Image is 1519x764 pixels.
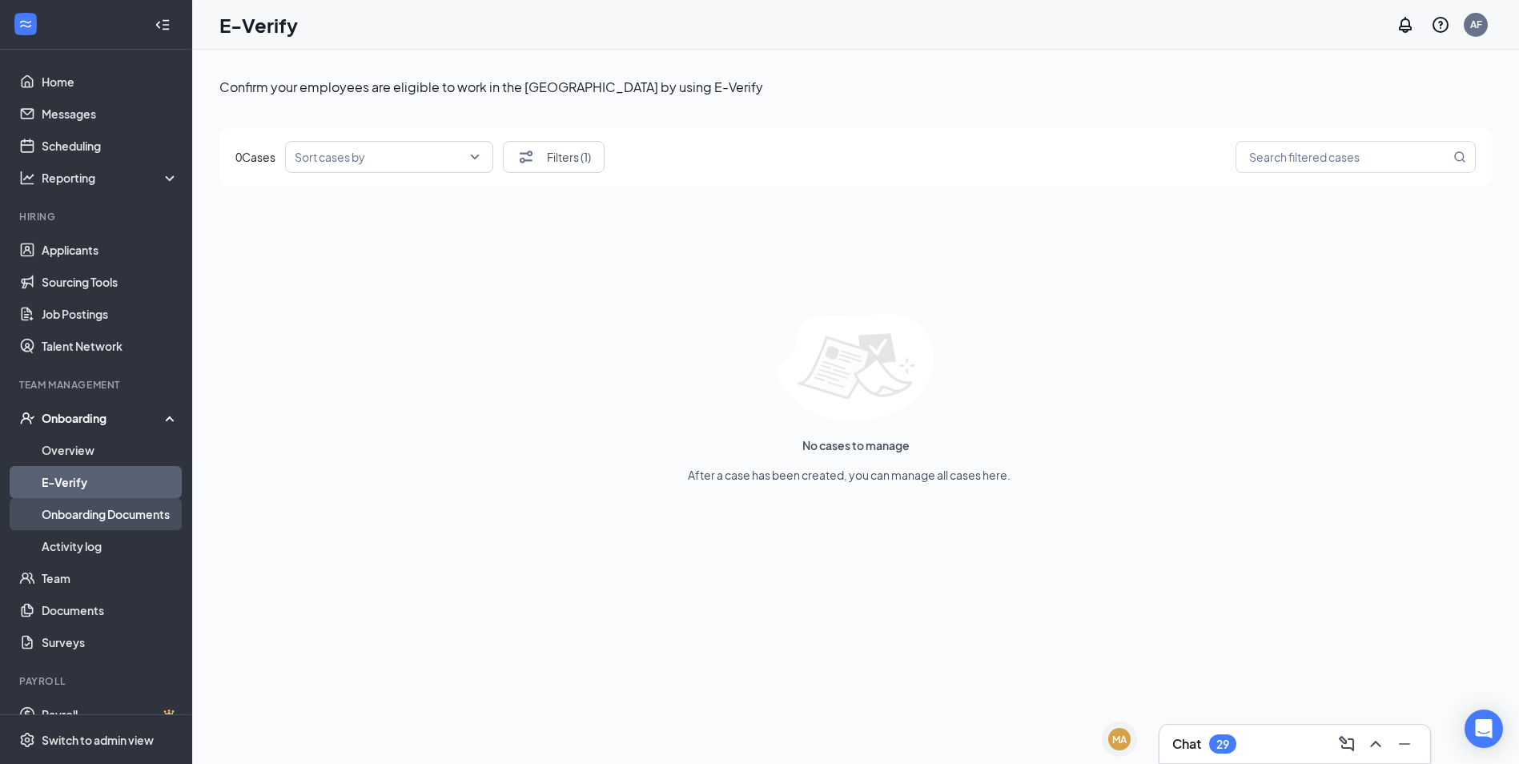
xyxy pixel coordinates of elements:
div: Onboarding [42,410,165,426]
a: Activity log [42,530,179,562]
a: Scheduling [42,130,179,162]
a: Messages [42,98,179,130]
a: Talent Network [42,330,179,362]
div: Hiring [19,210,175,223]
svg: Analysis [19,170,35,186]
svg: WorkstreamLogo [18,16,34,32]
svg: Collapse [155,17,171,33]
a: Overview [42,434,179,466]
svg: Minimize [1395,734,1414,754]
svg: ChevronUp [1366,734,1385,754]
svg: ComposeMessage [1337,734,1356,754]
button: ComposeMessage [1334,731,1360,757]
a: Team [42,562,179,594]
a: Job Postings [42,298,179,330]
svg: Filter [516,147,536,167]
input: Search filtered cases [1245,147,1450,167]
a: PayrollCrown [42,698,179,730]
span: No cases to manage [802,437,910,453]
img: empty list [778,314,934,421]
div: Payroll [19,674,175,688]
div: 29 [1216,738,1229,751]
button: Minimize [1392,731,1417,757]
span: 0 Cases [235,149,275,165]
div: AF [1470,18,1482,31]
svg: Notifications [1396,15,1415,34]
div: Switch to admin view [42,732,154,748]
h3: Chat [1172,735,1201,753]
svg: QuestionInfo [1431,15,1450,34]
h1: E-Verify [219,11,298,38]
button: ChevronUp [1363,731,1388,757]
div: Reporting [42,170,179,186]
svg: Settings [19,732,35,748]
a: E-Verify [42,466,179,498]
a: Onboarding Documents [42,498,179,530]
a: Surveys [42,626,179,658]
span: Confirm your employees are eligible to work in the [GEOGRAPHIC_DATA] by using E-Verify [219,78,763,95]
a: Applicants [42,234,179,266]
div: MA [1112,733,1127,746]
a: Home [42,66,179,98]
a: Documents [42,594,179,626]
div: Team Management [19,378,175,392]
svg: MagnifyingGlass [1453,151,1466,163]
div: Open Intercom Messenger [1465,710,1503,748]
a: Sourcing Tools [42,266,179,298]
svg: UserCheck [19,410,35,426]
button: Filter Filters (1) [503,141,605,173]
span: After a case has been created, you can manage all cases here. [688,467,1011,483]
